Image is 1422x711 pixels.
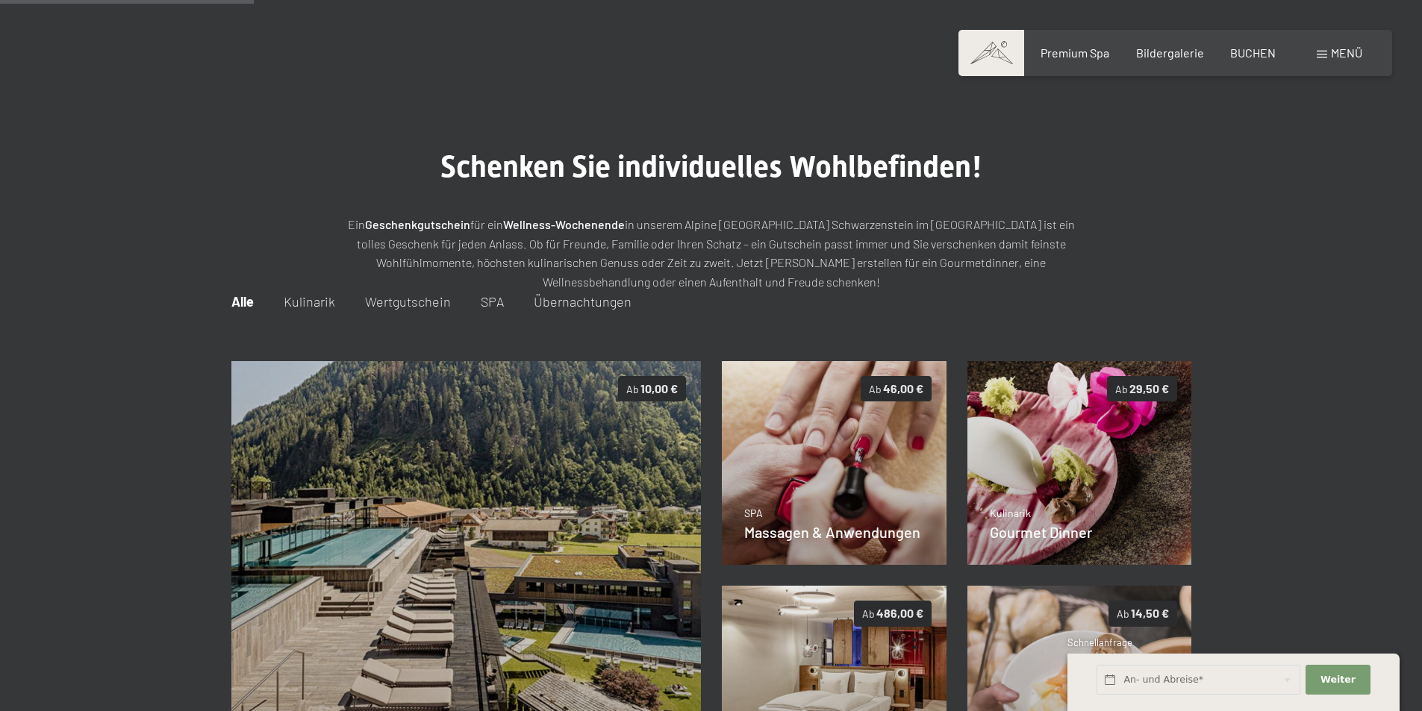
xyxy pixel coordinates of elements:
[1331,46,1362,60] span: Menü
[1136,46,1204,60] a: Bildergalerie
[440,149,982,184] span: Schenken Sie individuelles Wohlbefinden!
[1320,673,1356,686] span: Weiter
[503,217,625,231] strong: Wellness-Wochenende
[338,215,1085,291] p: Ein für ein in unserem Alpine [GEOGRAPHIC_DATA] Schwarzenstein im [GEOGRAPHIC_DATA] ist ein tolle...
[365,217,470,231] strong: Geschenkgutschein
[1041,46,1109,60] a: Premium Spa
[1067,636,1132,648] span: Schnellanfrage
[1306,665,1370,695] button: Weiter
[1230,46,1276,60] a: BUCHEN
